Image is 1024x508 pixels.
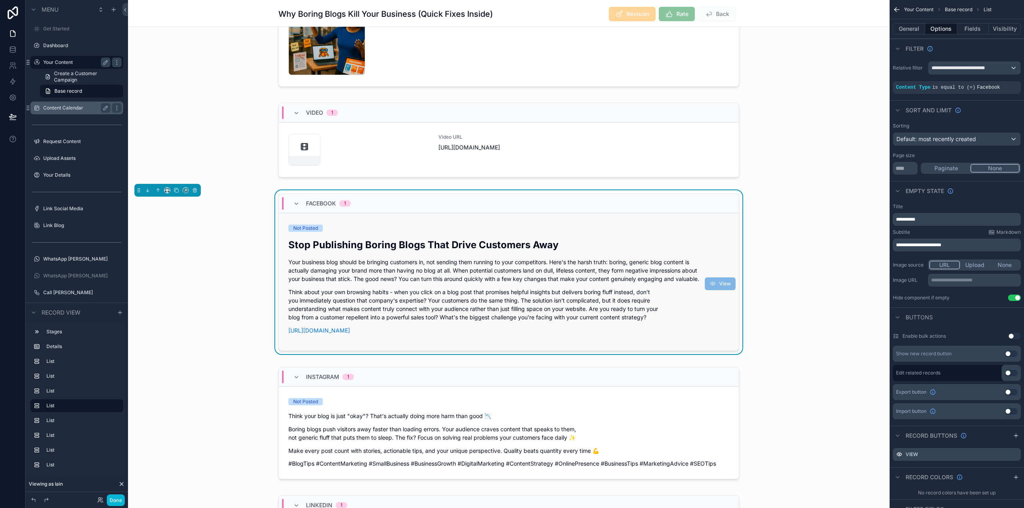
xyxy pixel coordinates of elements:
[893,239,1021,251] div: scrollable content
[893,295,950,301] div: Hide component if empty
[46,447,120,453] label: List
[893,203,903,210] label: Title
[893,132,1021,146] button: Default: most recently created
[906,432,957,440] span: Record buttons
[925,23,957,34] button: Options
[40,70,123,83] a: Create a Customer Campaign
[990,261,1020,269] button: None
[331,110,333,116] div: 1
[896,408,926,414] span: Import button
[43,42,122,49] label: Dashboard
[43,256,122,262] label: WhatsApp [PERSON_NAME]
[988,229,1021,235] a: Markdown
[906,451,918,458] label: View
[43,59,107,66] label: Your Content
[43,26,122,32] label: Get Started
[46,329,120,335] label: Stages
[46,343,120,350] label: Details
[970,164,1020,173] button: None
[278,8,493,20] h1: Why Boring Blogs Kill Your Business (Quick Fixes Inside)
[306,199,336,207] span: Facebook
[893,229,910,235] label: Subtitle
[29,481,63,487] span: Viewing as Iain
[43,172,122,178] label: Your Details
[288,238,729,251] h2: Stop Publishing Boring Blogs That Drive Customers Away
[54,88,82,94] span: Base record
[896,389,926,395] span: Export button
[893,213,1021,226] div: scrollable content
[896,370,940,376] label: Edit related records
[906,106,952,114] span: Sort And Limit
[922,164,970,173] button: Paginate
[43,105,107,111] label: Content Calendar
[46,462,120,468] label: List
[107,494,125,506] button: Done
[893,152,915,159] label: Page size
[42,309,80,317] span: Record view
[40,85,123,98] a: Base record
[906,45,924,53] span: Filter
[43,289,122,296] label: Call [PERSON_NAME]
[928,274,1021,287] div: scrollable content
[906,313,933,321] span: Buttons
[957,23,989,34] button: Fields
[288,327,350,334] a: [URL][DOMAIN_NAME]
[989,23,1021,34] button: Visibility
[344,200,346,207] div: 1
[932,85,975,90] span: is equal to (=)
[984,6,992,13] span: List
[293,225,318,232] div: Not Posted
[896,85,930,90] span: Content Type
[890,486,1024,499] div: No record colors have been set up
[960,261,990,269] button: Upload
[904,6,934,13] span: Your Content
[46,402,117,409] label: List
[906,473,953,481] span: Record colors
[54,70,118,83] span: Create a Customer Campaign
[945,6,972,13] span: Base record
[46,388,120,394] label: List
[43,205,122,212] label: Link Social Media
[46,417,120,424] label: List
[306,373,339,381] span: Instagram
[306,109,323,117] span: Video
[43,222,122,229] label: Link Blog
[43,273,122,279] label: WhatsApp [PERSON_NAME]
[288,288,729,321] p: Think about your own browsing habits - when you click on a blog post that promises helpful insigh...
[46,373,120,379] label: List
[46,358,120,365] label: List
[46,432,120,438] label: List
[43,155,122,161] label: Upload Assets
[893,23,925,34] button: General
[996,229,1021,235] span: Markdown
[26,322,128,479] div: scrollable content
[893,262,925,268] label: Image source
[896,135,976,142] span: Default: most recently created
[896,351,952,357] div: Show new record button
[42,6,58,14] span: Menu
[906,187,944,195] span: Empty state
[977,85,1000,90] span: Facebook
[893,277,925,283] label: Image URL
[43,138,122,145] label: Request Content
[893,123,909,129] label: Sorting
[288,258,729,283] p: Your business blog should be bringing customers in, not sending them running to your competitors....
[929,261,960,269] button: URL
[279,213,739,351] a: Not PostedStop Publishing Boring Blogs That Drive Customers AwayYour business blog should be brin...
[893,65,925,71] label: Relative filter
[347,374,349,380] div: 1
[902,333,946,339] label: Enable bulk actions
